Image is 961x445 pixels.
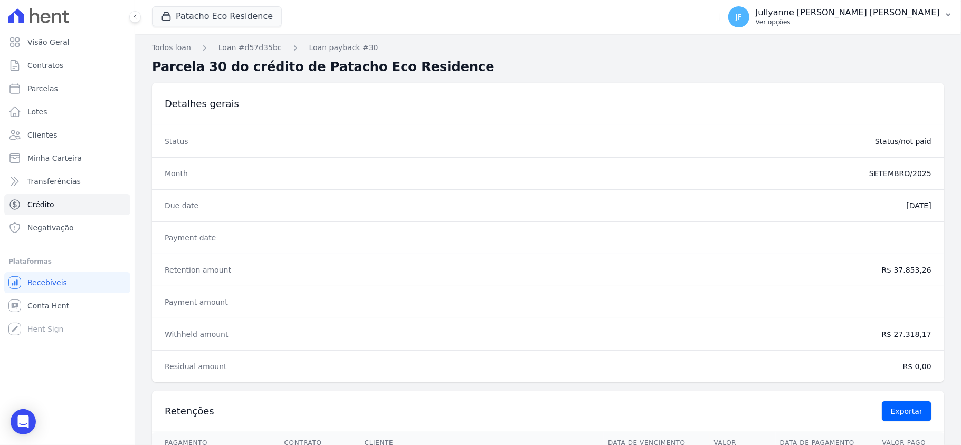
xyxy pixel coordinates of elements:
span: Visão Geral [27,37,70,47]
h2: Parcela 30 do crédito de Patacho Eco Residence [152,57,494,76]
dt: Residual amount [165,361,415,372]
dt: Payment amount [165,297,415,307]
dt: Month [165,168,415,179]
span: Contratos [27,60,63,71]
a: Minha Carteira [4,148,130,169]
a: Transferências [4,171,130,192]
p: Ver opções [756,18,940,26]
h3: Retenções [165,405,882,418]
span: Transferências [27,176,81,187]
span: Crédito [27,199,54,210]
a: Visão Geral [4,32,130,53]
dt: Payment date [165,233,415,243]
a: Todos loan [152,42,191,53]
dd: SETEMBRO/2025 [423,168,931,179]
a: Crédito [4,194,130,215]
span: Exportar [891,406,922,417]
dd: Status/not paid [423,136,931,147]
a: Contratos [4,55,130,76]
dd: R$ 27.318,17 [423,329,931,340]
div: Plataformas [8,255,126,268]
dd: R$ 0,00 [423,361,931,372]
span: Clientes [27,130,57,140]
dt: Retention amount [165,265,415,275]
span: Parcelas [27,83,58,94]
a: Recebíveis [4,272,130,293]
button: JF Jullyanne [PERSON_NAME] [PERSON_NAME] Ver opções [720,2,961,32]
p: Jullyanne [PERSON_NAME] [PERSON_NAME] [756,7,940,18]
span: JF [736,13,742,21]
a: Exportar [882,401,931,421]
a: Negativação [4,217,130,238]
dt: Status [165,136,415,147]
nav: Breadcrumb [152,42,944,53]
h3: Detalhes gerais [165,98,420,110]
dd: R$ 37.853,26 [423,265,931,275]
span: Recebíveis [27,277,67,288]
span: Conta Hent [27,301,69,311]
span: Lotes [27,107,47,117]
dd: [DATE] [423,200,931,211]
dt: Withheld amount [165,329,415,340]
dt: Due date [165,200,415,211]
a: Conta Hent [4,295,130,316]
span: Negativação [27,222,74,233]
div: Open Intercom Messenger [11,409,36,434]
a: Lotes [4,101,130,122]
a: Loan #d57d35bc [218,42,282,53]
a: Parcelas [4,78,130,99]
span: Minha Carteira [27,153,82,163]
a: Loan payback #30 [309,42,378,53]
a: Clientes [4,124,130,146]
button: Patacho Eco Residence [152,6,282,26]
